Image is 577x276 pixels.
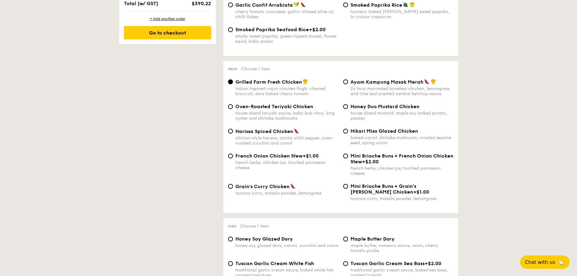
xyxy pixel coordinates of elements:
div: smoky sweet paprika, green-lipped mussel, flower squid, baby prawn [235,34,338,44]
img: icon-chef-hat.a58ddaea.svg [303,79,308,84]
span: 🦙 [558,259,565,266]
input: Hikari Miso Glazed Chickenbaked carrot, shiitake mushroom, roasted sesame seed, spring onion [343,129,348,134]
span: Fish [228,224,236,228]
span: Honey Duo Mustard Chicken [350,104,419,109]
span: $390.22 [192,1,211,6]
img: icon-chef-hat.a58ddaea.svg [431,79,436,84]
span: +$1.00 [303,153,319,159]
span: Maple Butter Dory [350,236,395,242]
input: Oven-Roasted Teriyaki Chickenhouse-blend teriyaki sauce, baby bok choy, king oyster and shiitake ... [228,104,233,109]
span: French Onion Chicken Stew [235,153,303,159]
img: icon-spicy.37a8142b.svg [290,183,296,189]
input: Tuscan Garlic Cream Sea Bass+$2.00traditional garlic cream sauce, baked sea bass, roasted tomato [343,261,348,266]
span: Honey Soy Glazed Dory [235,236,293,242]
button: Chat with us🦙 [520,255,570,269]
input: French Onion Chicken Stew+$1.00french herbs, chicken jus, torched parmesan cheese [228,154,233,158]
span: Smoked Paprika Seafood Rice [235,27,309,32]
div: Go to checkout [124,26,211,39]
input: Harissa Spiced Chickenafrican-style harissa, ancho chilli pepper, oven-roasted zucchini and carrot [228,129,233,134]
span: +$2.00 [362,159,379,165]
img: icon-vegan.f8ff3823.svg [293,2,300,7]
input: Grain's Curry Chickennyonya curry, masala powder, lemongrass [228,184,233,189]
span: Ayam Kampung Masak Merah [350,79,423,85]
div: french herbs, chicken jus, torched parmesan cheese [235,160,338,170]
span: Mini Brioche Buns + Grain's [PERSON_NAME] Chicken [350,183,416,195]
span: Grilled Farm Fresh Chicken [235,79,302,85]
span: Mini Brioche Buns + French Onion Chicken Stew [350,153,453,165]
img: icon-spicy.37a8142b.svg [294,128,299,134]
span: Choose 1 item [240,224,269,229]
div: house-blend teriyaki sauce, baby bok choy, king oyster and shiitake mushrooms [235,111,338,121]
span: +$1.00 [413,189,429,195]
span: Garlic Confit Arrabiata [235,2,293,8]
input: Honey Duo Mustard Chickenhouse-blend mustard, maple soy baked potato, parsley [343,104,348,109]
input: Smoked Paprika Riceturmeric baked [PERSON_NAME] sweet paprika, tri-colour capsicum [343,2,348,7]
div: nyonya curry, masala powder, lemongrass [350,196,453,201]
div: + Add another order [124,16,211,21]
div: turmeric baked [PERSON_NAME] sweet paprika, tri-colour capsicum [350,9,453,19]
span: Tuscan Garlic Cream Sea Bass [350,261,425,266]
span: Chat with us [525,259,555,265]
span: Hikari Miso Glazed Chicken [350,128,418,134]
div: 24 hour marinated boneless chicken, lemongrass and lime leaf scented sambal ketchup sauce [350,86,453,96]
span: Harissa Spiced Chicken [235,128,293,134]
div: african-style harissa, ancho chilli pepper, oven-roasted zucchini and carrot [235,135,338,146]
div: maple butter, romesco sauce, raisin, cherry tomato pickle [350,243,453,253]
input: Mini Brioche Buns + French Onion Chicken Stew+$2.00french herbs, chicken jus, torched parmesan ch... [343,154,348,158]
span: Grain's Curry Chicken [235,184,290,189]
input: Honey Soy Glazed Doryhoney soy glazed dory, carrot, zucchini and onion [228,237,233,241]
div: Indian inspired cajun chicken thigh, charred broccoli, slow baked cherry tomato [235,86,338,96]
input: Tuscan Garlic Cream White Fishtraditional garlic cream sauce, baked white fish, roasted tomatoes [228,261,233,266]
img: icon-vegetarian.fe4039eb.svg [403,2,408,7]
div: nyonya curry, masala powder, lemongrass [235,191,338,196]
span: Oven-Roasted Teriyaki Chicken [235,104,313,109]
div: baked carrot, shiitake mushroom, roasted sesame seed, spring onion [350,135,453,145]
span: Choose 1 item [241,66,270,71]
input: Mini Brioche Buns + Grain's [PERSON_NAME] Chicken+$1.00nyonya curry, masala powder, lemongrass [343,184,348,189]
div: cherry tomato concasse, garlic-infused olive oil, chilli flakes [235,9,338,19]
div: honey soy glazed dory, carrot, zucchini and onion [235,243,338,248]
img: icon-chef-hat.a58ddaea.svg [410,2,415,7]
img: icon-spicy.37a8142b.svg [300,2,306,7]
span: +$2.00 [425,261,441,266]
span: Total (w/ GST) [124,1,158,6]
div: french herbs, chicken jus, torched parmesan cheese [350,166,453,176]
img: icon-spicy.37a8142b.svg [424,79,429,84]
div: house-blend mustard, maple soy baked potato, parsley [350,111,453,121]
input: Smoked Paprika Seafood Rice+$2.00smoky sweet paprika, green-lipped mussel, flower squid, baby prawn [228,27,233,32]
input: Maple Butter Dorymaple butter, romesco sauce, raisin, cherry tomato pickle [343,237,348,241]
span: +$2.00 [309,27,326,32]
span: Meat [228,67,237,71]
input: Ayam Kampung Masak Merah24 hour marinated boneless chicken, lemongrass and lime leaf scented samb... [343,79,348,84]
input: Garlic Confit Arrabiatacherry tomato concasse, garlic-infused olive oil, chilli flakes [228,2,233,7]
span: Tuscan Garlic Cream White Fish [235,261,314,266]
span: Smoked Paprika Rice [350,2,402,8]
input: Grilled Farm Fresh ChickenIndian inspired cajun chicken thigh, charred broccoli, slow baked cherr... [228,79,233,84]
